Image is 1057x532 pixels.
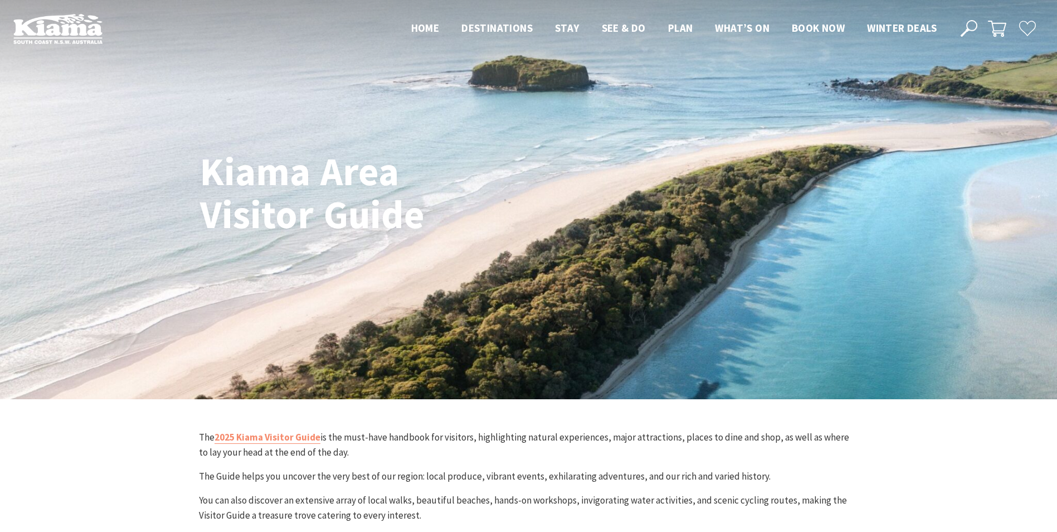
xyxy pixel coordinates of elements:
p: The Guide helps you uncover the very best of our region: local produce, vibrant events, exhilarat... [199,469,859,484]
p: You can also discover an extensive array of local walks, beautiful beaches, hands-on workshops, i... [199,493,859,523]
span: Destinations [461,21,533,35]
img: Kiama Logo [13,13,103,44]
span: What’s On [715,21,769,35]
a: 2025 Kiama Visitor Guide [215,431,320,444]
p: The is the must-have handbook for visitors, highlighting natural experiences, major attractions, ... [199,430,859,460]
nav: Main Menu [400,20,948,38]
span: Home [411,21,440,35]
span: See & Do [602,21,646,35]
span: Book now [792,21,845,35]
span: Winter Deals [867,21,937,35]
span: Stay [555,21,579,35]
span: Plan [668,21,693,35]
h1: Kiama Area Visitor Guide [200,150,515,236]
